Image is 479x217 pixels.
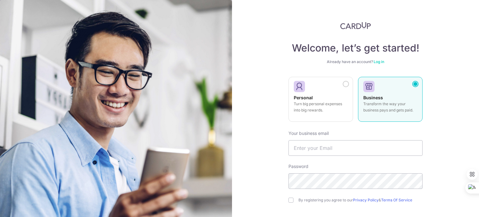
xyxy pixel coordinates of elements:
[374,59,384,64] a: Log in
[353,198,379,202] a: Privacy Policy
[298,198,423,203] label: By registering you agree to our &
[294,101,348,113] p: Turn big personal expenses into big rewards.
[381,198,412,202] a: Terms Of Service
[340,22,371,29] img: CardUp Logo
[288,163,308,170] label: Password
[288,59,423,64] div: Already have an account?
[288,130,329,136] label: Your business email
[288,140,423,156] input: Enter your Email
[358,77,423,126] a: Business Transform the way your business pays and gets paid.
[363,95,383,100] strong: Business
[288,42,423,54] h4: Welcome, let’s get started!
[288,77,353,126] a: Personal Turn big personal expenses into big rewards.
[363,101,417,113] p: Transform the way your business pays and gets paid.
[294,95,313,100] strong: Personal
